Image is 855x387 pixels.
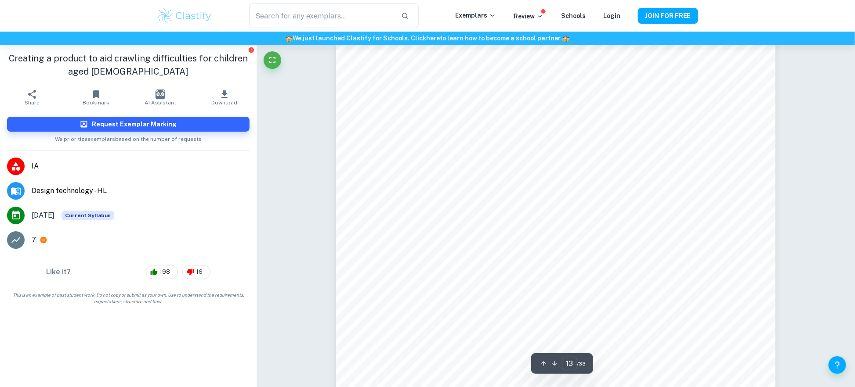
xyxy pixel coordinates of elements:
span: Bookmark [83,100,109,106]
h1: Creating a product to aid crawling difficulties for children aged [DEMOGRAPHIC_DATA] [7,52,250,78]
div: This exemplar is based on the current syllabus. Feel free to refer to it for inspiration/ideas wh... [62,211,114,220]
input: Search for any exemplars... [249,4,394,28]
button: Help and Feedback [829,356,846,374]
a: Login [603,12,620,19]
button: Report issue [248,47,255,53]
img: AI Assistant [156,90,165,99]
span: Download [211,100,237,106]
p: 7 [32,235,36,245]
span: 198 [155,268,175,276]
span: 🏫 [286,35,293,42]
a: here [427,35,440,42]
span: 🏫 [562,35,570,42]
button: AI Assistant [128,85,192,110]
span: Share [25,100,40,106]
span: 16 [192,268,208,276]
span: IA [32,161,250,172]
button: Fullscreen [264,51,281,69]
img: Clastify logo [157,7,213,25]
div: 198 [146,265,178,279]
div: 16 [182,265,210,279]
span: / 33 [577,360,586,368]
button: Download [192,85,257,110]
h6: Request Exemplar Marking [92,119,177,129]
span: [DATE] [32,210,54,221]
span: We prioritize exemplars based on the number of requests [55,132,202,143]
button: JOIN FOR FREE [638,8,698,24]
h6: We just launched Clastify for Schools. Click to learn how to become a school partner. [2,33,853,43]
span: This is an example of past student work. Do not copy or submit as your own. Use to understand the... [4,292,253,305]
p: Exemplars [455,11,496,20]
span: Current Syllabus [62,211,114,220]
span: Design technology - HL [32,186,250,196]
h6: Like it? [46,267,71,277]
p: Review [514,11,543,21]
button: Request Exemplar Marking [7,117,250,132]
a: Schools [561,12,586,19]
span: AI Assistant [145,100,176,106]
button: Bookmark [64,85,128,110]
